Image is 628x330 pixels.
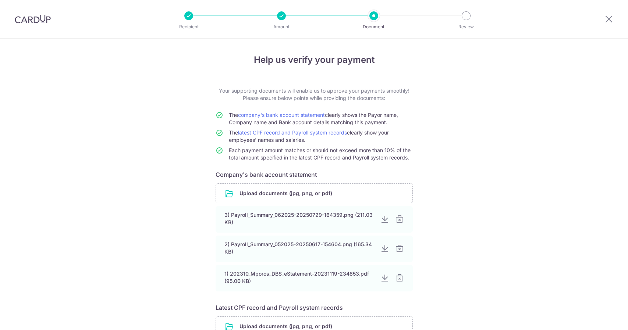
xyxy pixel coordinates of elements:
[216,87,413,102] p: Your supporting documents will enable us to approve your payments smoothly! Please ensure below p...
[216,183,413,203] div: Upload documents (jpg, png, or pdf)
[162,23,216,31] p: Recipient
[229,112,398,125] span: The clearly shows the Payor name, Company name and Bank account details matching this payment.
[347,23,401,31] p: Document
[224,270,375,285] div: 1) 202310_Mporos_DBS_eStatement-20231119-234853.pdf (95.00 KB)
[224,211,375,226] div: 3) Payroll_Summary_062025-20250729-164359.png (211.03 KB)
[216,303,413,312] h6: Latest CPF record and Payroll system records
[216,170,413,179] h6: Company's bank account statement
[238,112,325,118] a: company's bank account statement
[238,129,347,136] a: latest CPF record and Payroll system records
[216,53,413,67] h4: Help us verify your payment
[439,23,493,31] p: Review
[229,129,389,143] span: The clearly show your employees' names and salaries.
[15,15,51,24] img: CardUp
[224,241,375,255] div: 2) Payroll_Summary_052025-20250617-154604.png (165.34 KB)
[229,147,411,161] span: Each payment amount matches or should not exceed more than 10% of the total amount specified in t...
[254,23,309,31] p: Amount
